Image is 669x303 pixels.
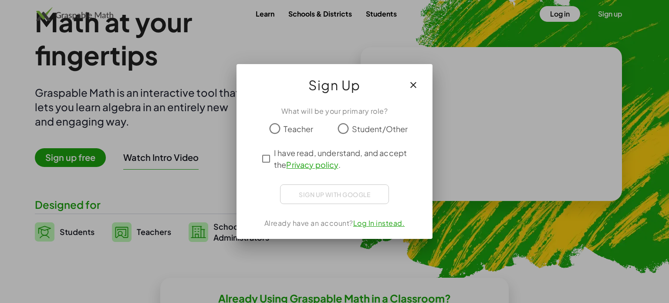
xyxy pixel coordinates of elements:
[286,160,338,170] a: Privacy policy
[352,123,408,135] span: Student/Other
[247,218,422,228] div: Already have an account?
[353,218,405,228] a: Log In instead.
[247,106,422,116] div: What will be your primary role?
[284,123,313,135] span: Teacher
[274,147,411,170] span: I have read, understand, and accept the .
[308,75,361,95] span: Sign Up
